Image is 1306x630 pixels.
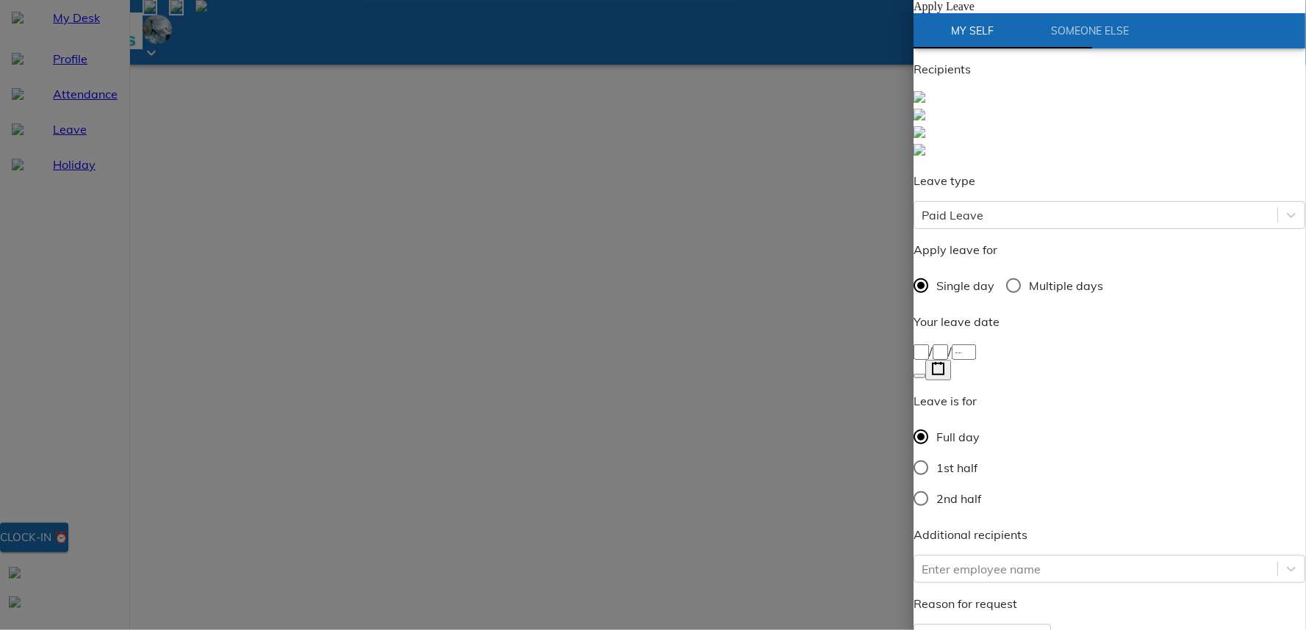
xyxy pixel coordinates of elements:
a: Sumhr Admin [914,107,1306,125]
span: / [949,344,952,358]
span: Recipients [914,62,972,76]
input: -- [914,344,930,360]
span: 1st half [937,459,978,477]
div: Enter employee name [922,560,1041,578]
p: Leave type [914,172,1306,189]
div: Paid Leave [922,206,984,224]
span: Someone Else [1041,22,1141,40]
div: daytype [914,270,1306,301]
div: Gender [914,421,994,514]
span: / [930,344,933,358]
img: defaultEmp.0e2b4d71.svg [914,126,926,138]
p: Reason for request [914,595,1306,612]
p: Additional recipients [914,526,1306,543]
span: Full day [937,428,980,446]
a: Harsha Marigowda [914,142,1306,160]
a: Kriti Agarwal [914,90,1306,107]
span: Single day [937,277,995,294]
span: Multiple days [1030,277,1104,294]
input: -- [933,344,949,360]
span: Your leave date [914,314,1000,329]
a: Shreya Goyal [914,125,1306,142]
span: 2nd half [937,490,982,507]
img: defaultEmp.0e2b4d71.svg [914,91,926,103]
span: My Self [923,22,1023,40]
span: Apply leave for [914,242,998,257]
input: ---- [952,344,977,360]
img: defaultEmp.0e2b4d71.svg [914,109,926,120]
p: Leave is for [914,392,994,410]
img: defaultEmp.0e2b4d71.svg [914,144,926,156]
